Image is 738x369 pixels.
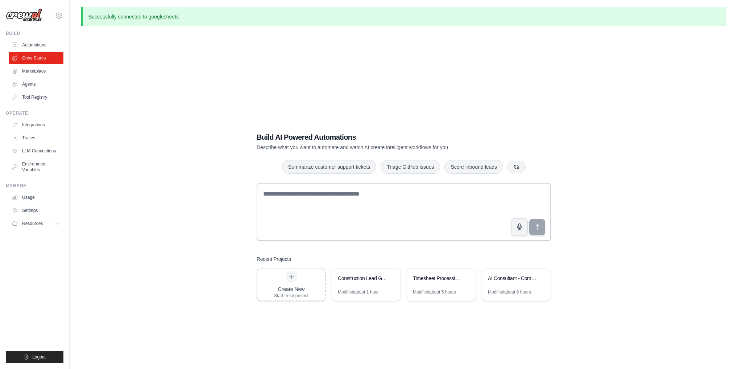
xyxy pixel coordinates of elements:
[22,221,43,226] span: Resources
[413,289,456,295] div: Modified about 5 hours
[32,354,46,360] span: Logout
[257,255,291,263] h3: Recent Projects
[282,160,376,174] button: Summarize customer support tickets
[338,289,379,295] div: Modified about 1 hour
[257,132,500,142] h1: Build AI Powered Automations
[338,275,387,282] div: Construction Lead Generator - [GEOGRAPHIC_DATA] & [GEOGRAPHIC_DATA]
[444,160,503,174] button: Score inbound leads
[488,289,531,295] div: Modified about 6 hours
[488,275,538,282] div: AI Consultant - Competitive Intelligence & Proposal Automation
[6,110,63,116] div: Operate
[81,7,726,26] p: Successfully connected to googlesheets
[413,275,463,282] div: Timesheet Processing Automation
[9,65,63,77] a: Marketplace
[274,293,308,299] div: Start fresh project
[9,91,63,103] a: Tool Registry
[511,218,528,235] button: Click to speak your automation idea
[9,145,63,157] a: LLM Connections
[507,161,526,173] button: Get new suggestions
[6,351,63,363] button: Logout
[9,119,63,131] a: Integrations
[6,30,63,36] div: Build
[9,158,63,176] a: Environment Variables
[9,132,63,144] a: Traces
[9,78,63,90] a: Agents
[274,286,308,293] div: Create New
[9,39,63,51] a: Automations
[6,183,63,189] div: Manage
[381,160,440,174] button: Triage GitHub issues
[257,144,500,151] p: Describe what you want to automate and watch AI create intelligent workflows for you
[9,218,63,229] button: Resources
[9,52,63,64] a: Crew Studio
[6,8,42,22] img: Logo
[9,192,63,203] a: Usage
[9,205,63,216] a: Settings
